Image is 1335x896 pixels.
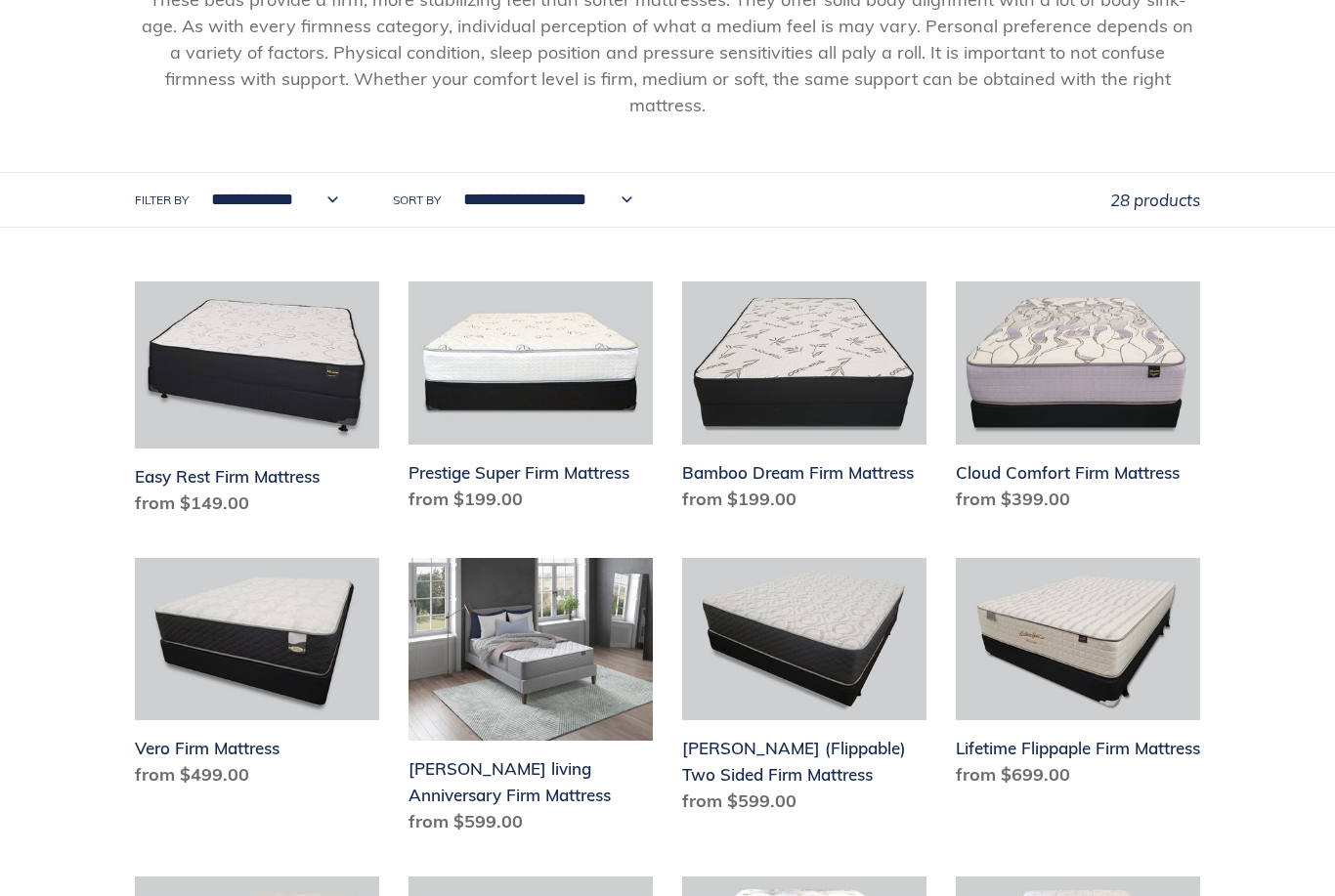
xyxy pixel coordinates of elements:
a: Bamboo Dream Firm Mattress [682,281,926,520]
label: Sort by [393,192,441,209]
a: Del Ray (Flippable) Two Sided Firm Mattress [682,558,926,823]
a: Easy Rest Firm Mattress [135,281,379,524]
a: Vero Firm Mattress [135,558,379,796]
label: Filter by [135,192,189,209]
a: Prestige Super Firm Mattress [409,281,653,520]
span: 28 products [1110,190,1200,210]
a: Scott living Anniversary Firm Mattress [409,558,653,843]
a: Lifetime Flippaple Firm Mattress [956,558,1200,796]
a: Cloud Comfort Firm Mattress [956,281,1200,520]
